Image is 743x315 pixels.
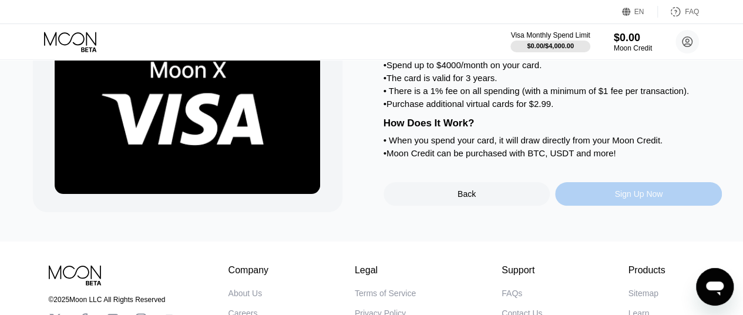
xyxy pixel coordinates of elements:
div: Sign Up Now [555,182,722,206]
div: • When you spend your card, it will draw directly from your Moon Credit. [384,135,722,145]
div: Terms of Service [355,289,416,298]
div: • Moon Credit can be purchased with BTC, USDT and more! [384,148,722,158]
div: FAQ [658,6,699,18]
div: FAQ [685,8,699,16]
div: FAQs [502,289,522,298]
div: Company [228,265,269,276]
div: • Spend up to $4000/month on your card. [384,60,722,70]
div: • The card is valid for 3 years. [384,73,722,83]
div: Moon Credit [614,44,652,52]
div: EN [634,8,644,16]
div: Legal [355,265,416,276]
div: Back [458,189,476,199]
div: $0.00 [614,32,652,44]
div: Support [502,265,542,276]
div: $0.00 / $4,000.00 [527,42,574,49]
div: Visa Monthly Spend Limit [510,31,590,39]
div: • There is a 1% fee on all spending (with a minimum of $1 fee per transaction). [384,86,722,96]
div: $0.00Moon Credit [614,32,652,52]
div: Sitemap [628,289,658,298]
div: • Purchase additional virtual cards for $2.99. [384,99,722,109]
div: Back [384,182,550,206]
div: About Us [228,289,263,298]
div: Visa Monthly Spend Limit$0.00/$4,000.00 [510,31,590,52]
div: © 2025 Moon LLC All Rights Reserved [49,296,176,304]
div: EN [622,6,658,18]
div: Sign Up Now [614,189,663,199]
div: Products [628,265,665,276]
iframe: Button to launch messaging window [696,268,734,306]
div: How Does It Work? [384,118,722,129]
